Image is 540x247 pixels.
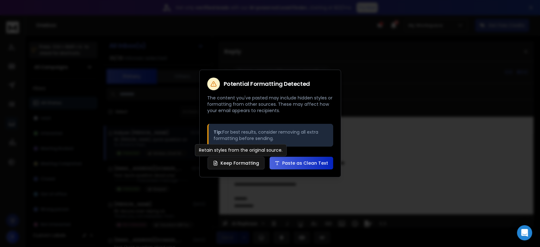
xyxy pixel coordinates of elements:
div: Open Intercom Messenger [517,225,532,240]
p: For best results, consider removing all extra formatting before sending. [214,129,328,142]
p: The content you've pasted may include hidden styles or formatting from other sources. These may a... [207,95,333,114]
div: Retain styles from the original source. [195,144,287,156]
button: Paste as Clean Text [270,157,333,169]
h2: Potential Formatting Detected [224,81,310,87]
button: Keep Formatting [208,157,264,169]
strong: Tip: [214,129,222,135]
